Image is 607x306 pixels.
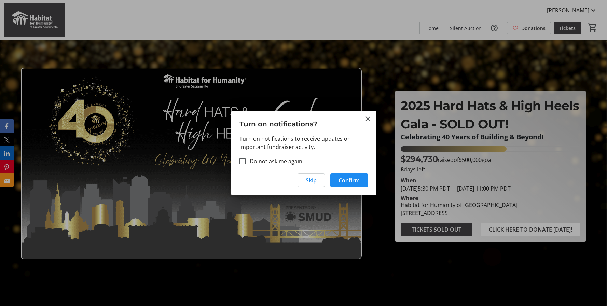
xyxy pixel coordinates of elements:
span: Confirm [339,176,360,184]
h3: Turn on notifications? [231,111,376,134]
button: Close [364,115,372,123]
button: Confirm [330,173,368,187]
span: Skip [306,176,317,184]
label: Do not ask me again [246,157,302,165]
button: Skip [298,173,325,187]
p: Turn on notifications to receive updates on important fundraiser activity. [239,135,368,151]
